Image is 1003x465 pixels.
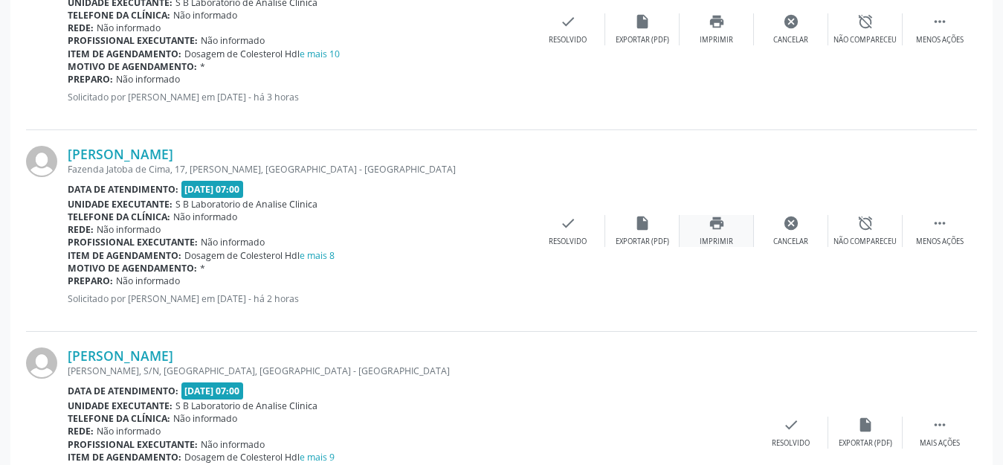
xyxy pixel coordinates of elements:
[184,249,335,262] span: Dosagem de Colesterol Hdl
[549,237,587,247] div: Resolvido
[634,215,651,231] i: insert_drive_file
[300,48,340,60] a: e mais 10
[920,438,960,449] div: Mais ações
[68,275,113,287] b: Preparo:
[184,451,335,464] span: Dosagem de Colesterol Hdl
[97,223,161,236] span: Não informado
[68,223,94,236] b: Rede:
[68,9,170,22] b: Telefone da clínica:
[68,451,181,464] b: Item de agendamento:
[839,438,892,449] div: Exportar (PDF)
[68,91,531,103] p: Solicitado por [PERSON_NAME] em [DATE] - há 3 horas
[616,35,669,45] div: Exportar (PDF)
[709,215,725,231] i: print
[773,35,808,45] div: Cancelar
[932,215,948,231] i: 
[857,215,874,231] i: alarm_off
[68,365,754,377] div: [PERSON_NAME], S/N, [GEOGRAPHIC_DATA], [GEOGRAPHIC_DATA] - [GEOGRAPHIC_DATA]
[68,60,197,73] b: Motivo de agendamento:
[97,425,161,437] span: Não informado
[300,451,335,464] a: e mais 9
[833,237,897,247] div: Não compareceu
[700,237,733,247] div: Imprimir
[201,236,265,248] span: Não informado
[783,417,799,433] i: check
[833,35,897,45] div: Não compareceu
[26,347,57,379] img: img
[68,22,94,34] b: Rede:
[560,215,576,231] i: check
[97,22,161,34] span: Não informado
[26,146,57,177] img: img
[68,73,113,86] b: Preparo:
[783,13,799,30] i: cancel
[201,438,265,451] span: Não informado
[68,163,531,176] div: Fazenda Jatoba de Cima, 17, [PERSON_NAME], [GEOGRAPHIC_DATA] - [GEOGRAPHIC_DATA]
[173,211,237,223] span: Não informado
[68,425,94,437] b: Rede:
[616,237,669,247] div: Exportar (PDF)
[68,198,172,211] b: Unidade executante:
[181,181,244,198] span: [DATE] 07:00
[68,146,173,162] a: [PERSON_NAME]
[173,412,237,425] span: Não informado
[116,275,180,287] span: Não informado
[857,13,874,30] i: alarm_off
[181,382,244,400] span: [DATE] 07:00
[857,417,874,433] i: insert_drive_file
[68,400,172,412] b: Unidade executante:
[68,412,170,425] b: Telefone da clínica:
[709,13,725,30] i: print
[300,249,335,262] a: e mais 8
[700,35,733,45] div: Imprimir
[68,183,178,196] b: Data de atendimento:
[173,9,237,22] span: Não informado
[68,385,178,397] b: Data de atendimento:
[634,13,651,30] i: insert_drive_file
[916,35,964,45] div: Menos ações
[68,34,198,47] b: Profissional executante:
[175,198,317,211] span: S B Laboratorio de Analise Clinica
[116,73,180,86] span: Não informado
[175,400,317,412] span: S B Laboratorio de Analise Clinica
[783,215,799,231] i: cancel
[560,13,576,30] i: check
[68,249,181,262] b: Item de agendamento:
[549,35,587,45] div: Resolvido
[68,438,198,451] b: Profissional executante:
[68,211,170,223] b: Telefone da clínica:
[68,48,181,60] b: Item de agendamento:
[773,237,808,247] div: Cancelar
[184,48,340,60] span: Dosagem de Colesterol Hdl
[916,237,964,247] div: Menos ações
[932,417,948,433] i: 
[68,292,531,305] p: Solicitado por [PERSON_NAME] em [DATE] - há 2 horas
[201,34,265,47] span: Não informado
[68,347,173,364] a: [PERSON_NAME]
[68,262,197,275] b: Motivo de agendamento:
[68,236,198,248] b: Profissional executante:
[932,13,948,30] i: 
[772,438,810,449] div: Resolvido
